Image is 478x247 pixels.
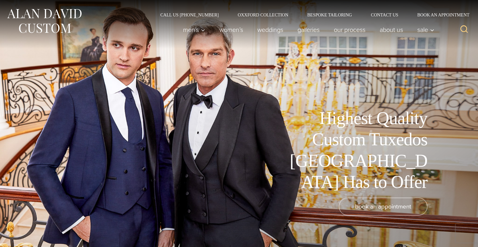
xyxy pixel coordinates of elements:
[417,27,434,33] span: Sale
[327,23,373,36] a: Our Process
[339,198,427,215] a: book an appointment
[408,13,472,17] a: Book an Appointment
[285,108,427,193] h1: Highest Quality Custom Tuxedos [GEOGRAPHIC_DATA] Has to Offer
[183,27,205,33] span: Men’s
[373,23,410,36] a: About Us
[250,23,291,36] a: weddings
[212,23,250,36] a: Women’s
[6,7,82,35] img: Alan David Custom
[151,13,472,17] nav: Secondary Navigation
[457,22,472,37] button: View Search Form
[291,23,327,36] a: Galleries
[298,13,361,17] a: Bespoke Tailoring
[151,13,228,17] a: Call Us [PHONE_NUMBER]
[355,202,411,211] span: book an appointment
[361,13,408,17] a: Contact Us
[176,23,438,36] nav: Primary Navigation
[228,13,298,17] a: Oxxford Collection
